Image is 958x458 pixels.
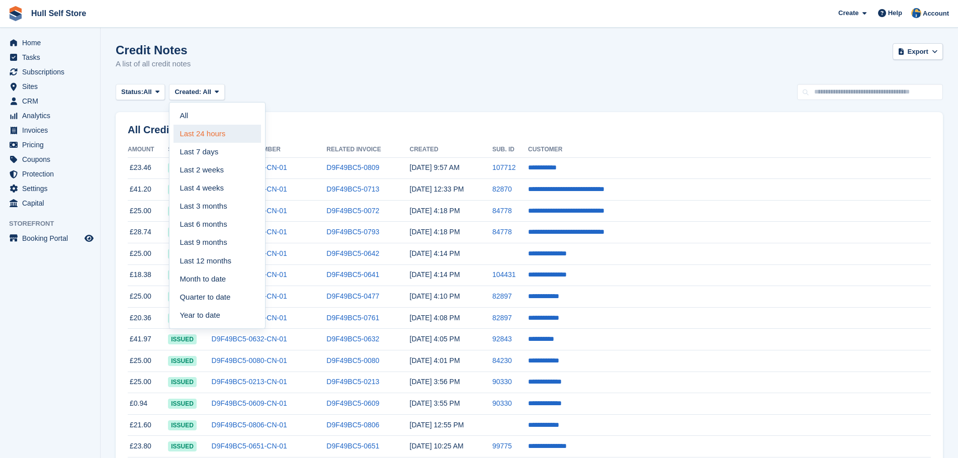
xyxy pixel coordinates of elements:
[168,142,211,158] th: Status
[5,196,95,210] a: menu
[173,216,261,234] a: Last 6 months
[326,314,379,322] a: D9F49BC5-0761
[168,270,197,280] span: issued
[326,292,379,300] a: D9F49BC5-0477
[893,43,943,60] button: Export
[212,421,287,429] a: D9F49BC5-0806-CN-01
[492,442,512,450] a: 99775
[5,181,95,196] a: menu
[410,335,460,343] time: 2025-09-18 15:05:06 UTC
[326,356,379,364] a: D9F49BC5-0080
[116,58,191,70] p: A list of all credit notes
[9,219,100,229] span: Storefront
[492,163,516,171] a: 107712
[169,84,224,101] button: Created: All
[168,441,197,451] span: issued
[22,109,82,123] span: Analytics
[173,161,261,179] a: Last 2 weeks
[128,436,168,457] td: £23.80
[168,399,197,409] span: issued
[5,94,95,108] a: menu
[838,8,858,18] span: Create
[168,185,197,195] span: issued
[492,142,528,158] th: Sub. ID
[173,234,261,252] a: Last 9 months
[410,270,460,279] time: 2025-09-18 15:14:00 UTC
[173,179,261,197] a: Last 4 weeks
[911,8,921,18] img: Hull Self Store
[22,94,82,108] span: CRM
[22,50,82,64] span: Tasks
[22,167,82,181] span: Protection
[326,442,379,450] a: D9F49BC5-0651
[27,5,90,22] a: Hull Self Store
[492,378,512,386] a: 90330
[492,207,512,215] a: 84778
[326,335,379,343] a: D9F49BC5-0632
[528,142,931,158] th: Customer
[326,399,379,407] a: D9F49BC5-0609
[22,152,82,166] span: Coupons
[5,50,95,64] a: menu
[5,65,95,79] a: menu
[5,138,95,152] a: menu
[326,207,379,215] a: D9F49BC5-0072
[173,306,261,324] a: Year to date
[5,231,95,245] a: menu
[22,196,82,210] span: Capital
[128,264,168,286] td: £18.38
[492,399,512,407] a: 90330
[923,9,949,19] span: Account
[410,356,460,364] time: 2025-09-18 15:01:09 UTC
[888,8,902,18] span: Help
[212,249,287,257] a: D9F49BC5-0642-CN-01
[212,142,327,158] th: Credit Note Number
[326,228,379,236] a: D9F49BC5-0793
[168,356,197,366] span: issued
[128,200,168,222] td: £25.00
[212,378,287,386] a: D9F49BC5-0213-CN-01
[168,163,197,173] span: issued
[410,185,464,193] time: 2025-09-19 11:33:16 UTC
[128,243,168,265] td: £25.00
[8,6,23,21] img: stora-icon-8386f47178a22dfd0bd8f6a31ec36ba5ce8667c1dd55bd0f319d3a0aa187defe.svg
[326,249,379,257] a: D9F49BC5-0642
[22,181,82,196] span: Settings
[212,228,287,236] a: D9F49BC5-0793-CN-01
[326,378,379,386] a: D9F49BC5-0213
[5,167,95,181] a: menu
[128,372,168,393] td: £25.00
[128,222,168,243] td: £28.74
[203,88,211,96] span: All
[128,414,168,436] td: £21.60
[410,228,460,236] time: 2025-09-18 15:18:08 UTC
[908,47,928,57] span: Export
[168,292,197,302] span: issued
[326,421,379,429] a: D9F49BC5-0806
[212,292,287,300] a: D9F49BC5-0477-CN-01
[326,185,379,193] a: D9F49BC5-0713
[121,87,143,97] span: Status:
[5,123,95,137] a: menu
[128,142,168,158] th: Amount
[492,228,512,236] a: 84778
[492,356,512,364] a: 84230
[410,378,460,386] time: 2025-09-18 14:56:44 UTC
[128,329,168,350] td: £41.97
[326,270,379,279] a: D9F49BC5-0641
[128,286,168,308] td: £25.00
[173,252,261,270] a: Last 12 months
[116,84,165,101] button: Status: All
[326,142,409,158] th: Related Invoice
[173,125,261,143] a: Last 24 hours
[22,123,82,137] span: Invoices
[212,399,287,407] a: D9F49BC5-0609-CN-01
[410,163,460,171] time: 2025-09-20 08:57:38 UTC
[492,292,512,300] a: 82897
[128,350,168,372] td: £25.00
[168,313,197,323] span: issued
[173,270,261,288] a: Month to date
[128,393,168,415] td: £0.94
[5,152,95,166] a: menu
[128,307,168,329] td: £20.36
